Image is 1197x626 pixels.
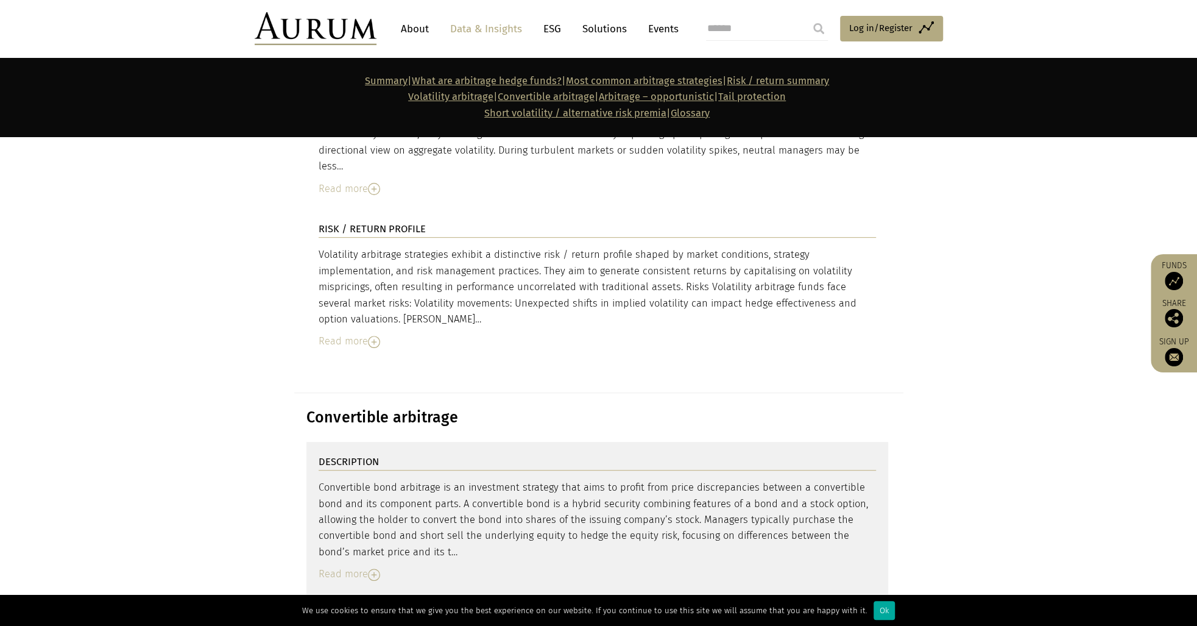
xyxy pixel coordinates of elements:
strong: | | | [365,75,727,87]
a: Glossary [671,107,710,119]
div: Read more [319,566,876,582]
a: Short volatility / alternative risk premia [484,107,666,119]
span: | [484,107,710,119]
div: Read more [319,181,876,197]
img: Share this post [1165,309,1183,327]
a: About [395,18,435,40]
strong: DESCRIPTION [319,456,379,468]
input: Submit [807,16,831,41]
div: Ok [874,601,895,620]
a: ESG [537,18,567,40]
a: Arbitrage – opportunistic [599,91,714,102]
a: Events [642,18,679,40]
a: Solutions [576,18,633,40]
a: Sign up [1157,336,1191,366]
a: Most common arbitrage strategies [566,75,722,87]
strong: | | | [408,91,718,102]
div: Share [1157,299,1191,327]
a: Volatility arbitrage [408,91,493,102]
a: Funds [1157,260,1191,290]
img: Aurum [255,12,376,45]
a: What are arbitrage hedge funds? [412,75,562,87]
img: Sign up to our newsletter [1165,348,1183,366]
h3: Convertible arbitrage [306,408,888,427]
div: Volatility arbitrage strategies exhibit a distinctive risk / return profile shaped by market cond... [319,247,876,327]
a: Summary [365,75,408,87]
img: Access Funds [1165,272,1183,290]
a: Convertible arbitrage [498,91,595,102]
div: Convertible bond arbitrage is an investment strategy that aims to profit from price discrepancies... [319,480,876,560]
span: Log in/Register [849,21,913,35]
img: Read More [368,569,380,581]
img: Read More [368,336,380,348]
strong: RISK / RETURN PROFILE [319,223,426,235]
a: Risk / return summary [727,75,829,87]
div: Read more [319,333,876,349]
a: Tail protection [718,91,786,102]
a: Data & Insights [444,18,528,40]
img: Read More [368,183,380,195]
a: Log in/Register [840,16,943,41]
